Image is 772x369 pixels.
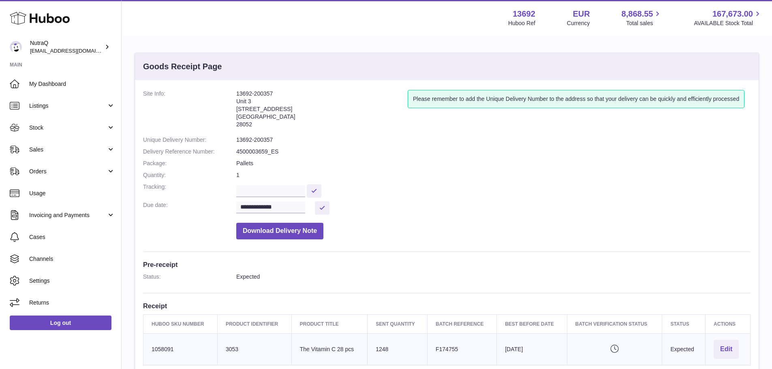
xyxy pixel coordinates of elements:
h3: Receipt [143,301,751,310]
address: 13692-200357 Unit 3 [STREET_ADDRESS] [GEOGRAPHIC_DATA] 28052 [236,90,408,132]
td: The Vitamin C 28 pcs [291,333,367,365]
td: [DATE] [497,333,567,365]
dt: Unique Delivery Number: [143,136,236,144]
th: Best Before Date [497,314,567,333]
dd: Pallets [236,160,751,167]
dt: Package: [143,160,236,167]
h3: Pre-receipt [143,260,751,269]
dt: Delivery Reference Number: [143,148,236,156]
strong: 13692 [513,9,535,19]
a: 8,868.55 Total sales [622,9,663,27]
td: F174755 [428,333,497,365]
dd: 13692-200357 [236,136,751,144]
dt: Status: [143,273,236,281]
th: Batch Reference [428,314,497,333]
span: [EMAIL_ADDRESS][DOMAIN_NAME] [30,47,119,54]
td: 1248 [368,333,428,365]
dt: Site Info: [143,90,236,132]
dd: 4500003659_ES [236,148,751,156]
th: Huboo SKU Number [143,314,218,333]
th: Status [662,314,706,333]
span: Sales [29,146,107,154]
strong: EUR [573,9,590,19]
div: NutraQ [30,39,103,55]
h3: Goods Receipt Page [143,61,222,72]
td: 3053 [217,333,291,365]
a: Log out [10,316,111,330]
dt: Tracking: [143,183,236,197]
dt: Due date: [143,201,236,215]
span: AVAILABLE Stock Total [694,19,762,27]
span: My Dashboard [29,80,115,88]
th: Batch Verification Status [567,314,662,333]
span: Returns [29,299,115,307]
span: Listings [29,102,107,110]
dd: 1 [236,171,751,179]
span: Orders [29,168,107,175]
img: internalAdmin-13692@internal.huboo.com [10,41,22,53]
span: Usage [29,190,115,197]
th: Product title [291,314,367,333]
th: Product Identifier [217,314,291,333]
button: Edit [714,340,739,359]
span: Total sales [626,19,662,27]
th: Sent Quantity [368,314,428,333]
span: Cases [29,233,115,241]
th: Actions [706,314,751,333]
div: Please remember to add the Unique Delivery Number to the address so that your delivery can be qui... [408,90,744,108]
span: 8,868.55 [622,9,653,19]
div: Currency [567,19,590,27]
span: Settings [29,277,115,285]
dt: Quantity: [143,171,236,179]
button: Download Delivery Note [236,223,323,239]
span: 167,673.00 [712,9,753,19]
a: 167,673.00 AVAILABLE Stock Total [694,9,762,27]
td: 1058091 [143,333,218,365]
span: Invoicing and Payments [29,211,107,219]
td: Expected [662,333,706,365]
span: Channels [29,255,115,263]
dd: Expected [236,273,751,281]
div: Huboo Ref [508,19,535,27]
span: Stock [29,124,107,132]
